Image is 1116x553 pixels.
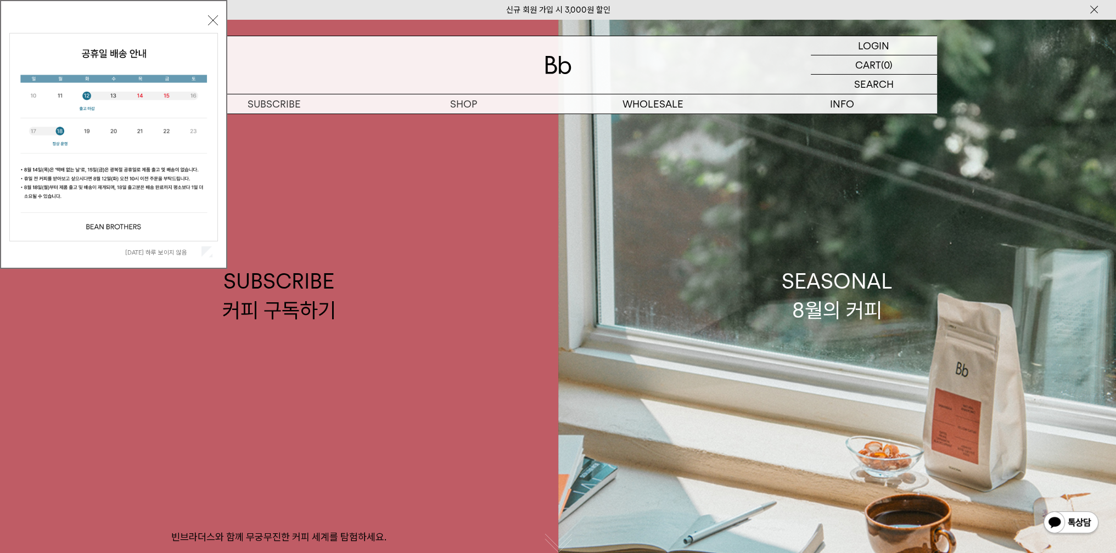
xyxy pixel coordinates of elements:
a: LOGIN [811,36,937,55]
a: CART (0) [811,55,937,75]
div: SUBSCRIBE 커피 구독하기 [222,267,336,325]
a: 신규 회원 가입 시 3,000원 할인 [506,5,610,15]
a: SHOP [369,94,558,114]
p: CART [855,55,881,74]
a: SUBSCRIBE [180,94,369,114]
p: LOGIN [858,36,889,55]
img: 로고 [545,56,571,74]
button: 닫기 [208,15,218,25]
p: SEARCH [854,75,894,94]
img: 카카오톡 채널 1:1 채팅 버튼 [1042,510,1100,537]
label: [DATE] 하루 보이지 않음 [125,249,199,256]
p: (0) [881,55,893,74]
div: SEASONAL 8월의 커피 [782,267,893,325]
img: cb63d4bbb2e6550c365f227fdc69b27f_113810.jpg [10,33,217,241]
p: WHOLESALE [558,94,748,114]
p: INFO [748,94,937,114]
